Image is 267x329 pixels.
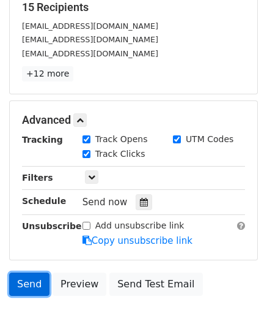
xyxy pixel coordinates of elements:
[22,221,82,231] strong: Unsubscribe
[95,148,145,161] label: Track Clicks
[22,35,158,44] small: [EMAIL_ADDRESS][DOMAIN_NAME]
[22,1,245,14] h5: 15 Recipients
[186,133,233,146] label: UTM Codes
[22,196,66,206] strong: Schedule
[95,219,185,232] label: Add unsubscribe link
[22,135,63,145] strong: Tracking
[82,235,192,246] a: Copy unsubscribe link
[109,273,202,296] a: Send Test Email
[82,197,128,208] span: Send now
[22,21,158,31] small: [EMAIL_ADDRESS][DOMAIN_NAME]
[95,133,148,146] label: Track Opens
[22,49,158,58] small: [EMAIL_ADDRESS][DOMAIN_NAME]
[53,273,106,296] a: Preview
[22,66,73,81] a: +12 more
[9,273,49,296] a: Send
[22,113,245,127] h5: Advanced
[206,270,267,329] iframe: Chat Widget
[22,173,53,183] strong: Filters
